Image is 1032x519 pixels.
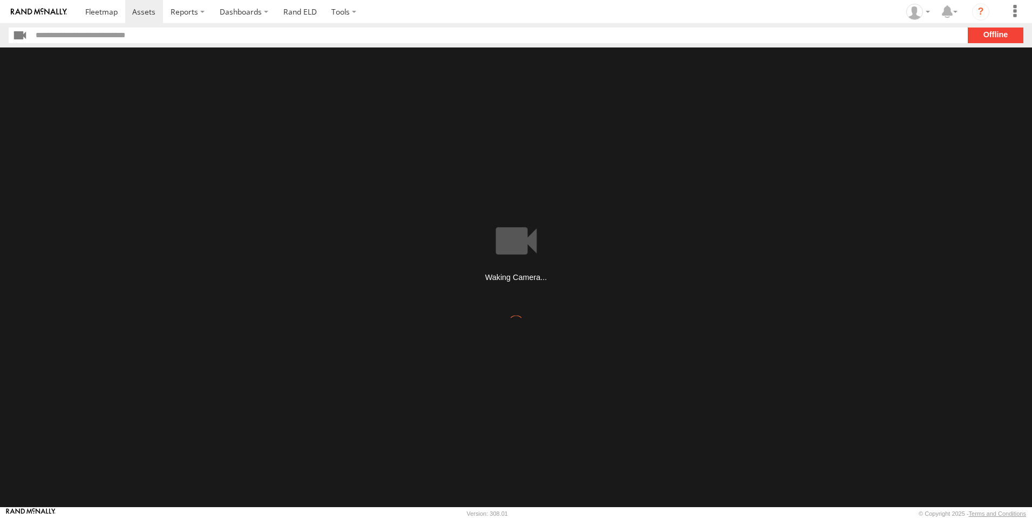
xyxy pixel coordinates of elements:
a: Terms and Conditions [969,510,1026,517]
a: Visit our Website [6,508,56,519]
img: rand-logo.svg [11,8,67,16]
i: ? [972,3,989,21]
div: John Olaniyan [902,4,934,20]
div: Version: 308.01 [467,510,508,517]
div: © Copyright 2025 - [919,510,1026,517]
